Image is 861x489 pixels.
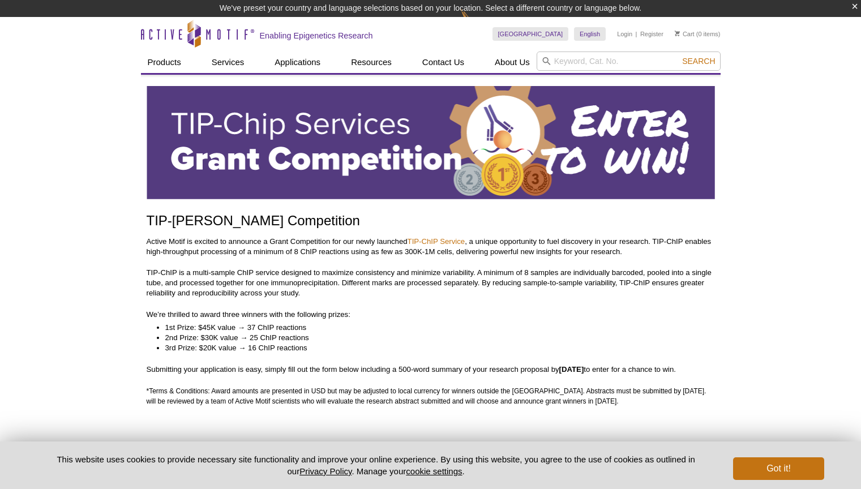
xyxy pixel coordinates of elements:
a: Contact Us [415,52,471,73]
p: TIP-ChIP is a multi-sample ChIP service designed to maximize consistency and minimize variability... [147,268,715,298]
h2: Enabling Epigenetics Research [260,31,373,41]
a: Login [617,30,632,38]
li: (0 items) [675,27,721,41]
a: English [574,27,606,41]
a: About Us [488,52,537,73]
a: Privacy Policy [299,466,352,476]
p: Active Motif is excited to announce a Grant Competition for our newly launched , a unique opportu... [147,237,715,257]
a: Products [141,52,188,73]
a: TIP-ChIP Service [408,237,465,246]
li: 3rd Prize: $20K value → 16 ChIP reactions [165,343,704,353]
span: Search [682,57,715,66]
li: 2nd Prize: $30K value → 25 ChIP reactions [165,333,704,343]
img: Change Here [461,8,491,35]
a: Resources [344,52,399,73]
a: Applications [268,52,327,73]
input: Keyword, Cat. No. [537,52,721,71]
button: Search [679,56,718,66]
p: This website uses cookies to provide necessary site functionality and improve your online experie... [37,453,715,477]
a: Cart [675,30,695,38]
li: | [636,27,637,41]
img: Active Motif TIP-ChIP Services Grant Competition [147,86,715,199]
button: Got it! [733,457,824,480]
img: Your Cart [675,31,680,36]
p: *Terms & Conditions: Award amounts are presented in USD but may be adjusted to local currency for... [147,386,715,406]
button: cookie settings [406,466,462,476]
li: 1st Prize: $45K value → 37 ChIP reactions [165,323,704,333]
strong: [DATE] [559,365,584,374]
h1: TIP-[PERSON_NAME] Competition [147,213,715,230]
a: Register [640,30,663,38]
a: [GEOGRAPHIC_DATA] [492,27,569,41]
p: Submitting your application is easy, simply fill out the form below including a 500-word summary ... [147,364,715,375]
p: We’re thrilled to award three winners with the following prizes: [147,310,715,320]
a: Services [205,52,251,73]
